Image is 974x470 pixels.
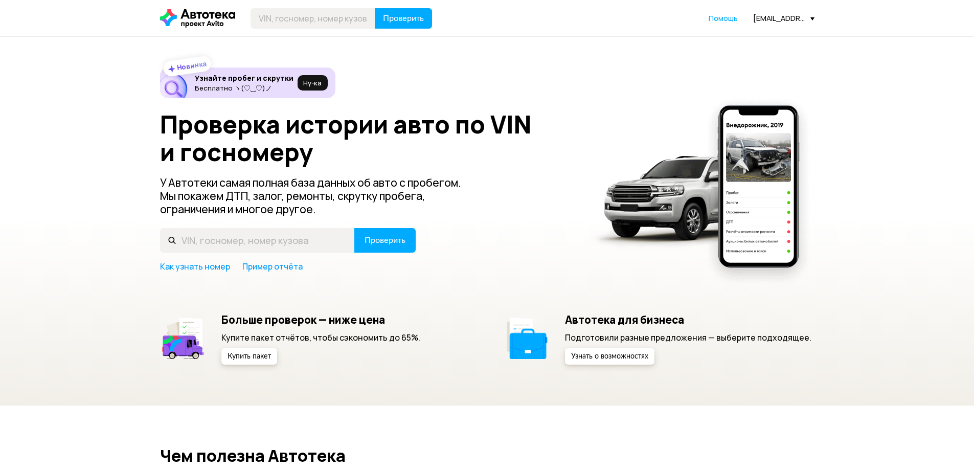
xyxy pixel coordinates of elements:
span: Ну‑ка [303,79,322,87]
input: VIN, госномер, номер кузова [160,228,355,253]
a: Помощь [709,13,738,24]
button: Проверить [375,8,432,29]
button: Купить пакет [221,348,277,365]
button: Проверить [354,228,416,253]
input: VIN, госномер, номер кузова [251,8,375,29]
h6: Узнайте пробег и скрутки [195,74,293,83]
p: Купите пакет отчётов, чтобы сэкономить до 65%. [221,332,420,343]
span: Проверить [383,14,424,23]
span: Помощь [709,13,738,23]
p: Подготовили разные предложения — выберите подходящее. [565,332,811,343]
button: Узнать о возможностях [565,348,654,365]
span: Узнать о возможностях [571,353,648,360]
span: Проверить [365,236,405,244]
h1: Проверка истории авто по VIN и госномеру [160,110,576,166]
a: Пример отчёта [242,261,303,272]
p: Бесплатно ヽ(♡‿♡)ノ [195,84,293,92]
h5: Больше проверок — ниже цена [221,313,420,326]
span: Купить пакет [228,353,271,360]
h2: Чем полезна Автотека [160,446,814,465]
strong: Новинка [176,59,207,72]
h5: Автотека для бизнеса [565,313,811,326]
a: Как узнать номер [160,261,230,272]
div: [EMAIL_ADDRESS][DOMAIN_NAME] [753,13,814,23]
p: У Автотеки самая полная база данных об авто с пробегом. Мы покажем ДТП, залог, ремонты, скрутку п... [160,176,478,216]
